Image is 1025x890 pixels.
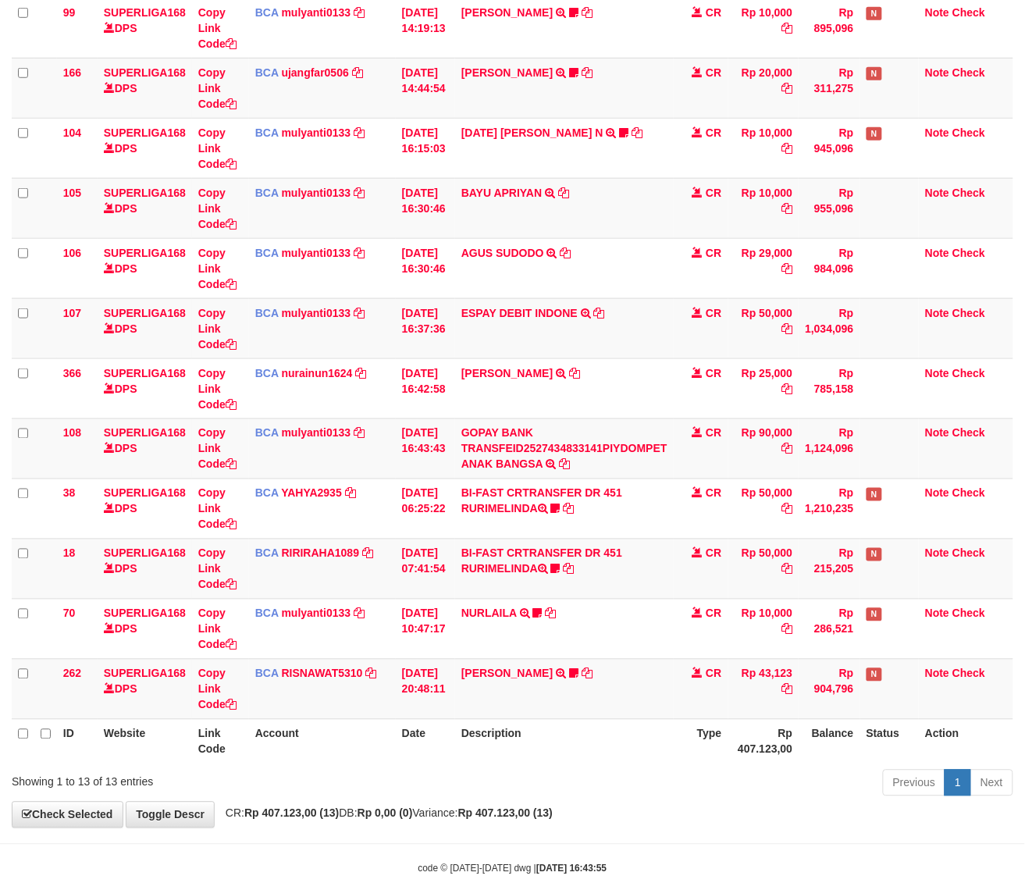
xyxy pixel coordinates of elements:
a: SUPERLIGA168 [104,6,186,19]
td: [DATE] 20:48:11 [396,659,455,719]
a: Check [952,547,985,560]
a: Copy YAHYA2935 to clipboard [345,487,356,500]
span: CR [706,367,721,379]
a: Copy Link Code [198,187,237,230]
td: DPS [98,418,192,479]
span: BCA [255,487,279,500]
a: Copy Rp 50,000 to clipboard [781,503,792,515]
th: Account [249,719,396,764]
th: Date [396,719,455,764]
a: Copy Rp 20,000 to clipboard [781,82,792,94]
a: SUPERLIGA168 [104,187,186,199]
td: Rp 286,521 [799,599,860,659]
a: mulyanti0133 [282,187,351,199]
td: [DATE] 16:30:46 [396,238,455,298]
a: SUPERLIGA168 [104,487,186,500]
td: DPS [98,358,192,418]
a: Copy ESPAY DEBIT INDONE to clipboard [594,307,605,319]
span: 106 [63,247,81,259]
td: Rp 50,000 [728,298,799,358]
a: Copy Link Code [198,6,237,50]
td: DPS [98,58,192,118]
a: Note [925,6,949,19]
a: Copy BI-FAST CRTRANSFER DR 451 RURIMELINDA to clipboard [564,563,575,575]
span: Has Note [867,668,882,682]
span: CR [706,487,721,500]
a: [PERSON_NAME] [461,667,553,680]
span: Has Note [867,127,882,141]
a: Copy Rp 50,000 to clipboard [781,322,792,335]
td: Rp 29,000 [728,238,799,298]
a: Copy Rp 50,000 to clipboard [781,563,792,575]
span: Has Note [867,608,882,621]
td: Rp 945,096 [799,118,860,178]
a: Copy mulyanti0133 to clipboard [354,307,365,319]
a: mulyanti0133 [282,6,351,19]
a: Copy mulyanti0133 to clipboard [354,247,365,259]
a: Note [925,307,949,319]
span: BCA [255,187,279,199]
a: mulyanti0133 [282,126,351,139]
td: Rp 1,210,235 [799,479,860,539]
strong: Rp 407.123,00 (13) [458,807,553,820]
a: Check [952,126,985,139]
td: Rp 50,000 [728,479,799,539]
th: Link Code [192,719,249,764]
a: nurainun1624 [282,367,353,379]
td: Rp 785,158 [799,358,860,418]
div: Showing 1 to 13 of 13 entries [12,768,415,790]
a: [PERSON_NAME] [461,66,553,79]
a: Note [925,427,949,440]
span: 38 [63,487,76,500]
td: BI-FAST CRTRANSFER DR 451 RURIMELINDA [455,479,674,539]
span: BCA [255,126,279,139]
span: 108 [63,427,81,440]
td: Rp 311,275 [799,58,860,118]
a: Note [925,667,949,680]
td: [DATE] 16:15:03 [396,118,455,178]
span: CR [706,427,721,440]
a: Note [925,487,949,500]
a: Copy Link Code [198,247,237,290]
span: CR [706,547,721,560]
a: Toggle Descr [126,802,215,828]
a: Copy RISNAWAT5310 to clipboard [365,667,376,680]
td: Rp 10,000 [728,118,799,178]
a: Copy Rp 10,000 to clipboard [781,623,792,635]
a: Check Selected [12,802,123,828]
a: Copy ZUL FIRMAN N to clipboard [632,126,642,139]
td: DPS [98,659,192,719]
span: BCA [255,367,279,379]
a: ujangfar0506 [282,66,349,79]
span: CR [706,607,721,620]
span: CR: DB: Variance: [218,807,553,820]
td: DPS [98,298,192,358]
a: Note [925,126,949,139]
a: ESPAY DEBIT INDONE [461,307,578,319]
th: Type [674,719,728,764]
th: Rp 407.123,00 [728,719,799,764]
a: Copy mulyanti0133 to clipboard [354,187,365,199]
span: Has Note [867,548,882,561]
a: Copy mulyanti0133 to clipboard [354,126,365,139]
small: code © [DATE]-[DATE] dwg | [418,863,607,874]
a: Check [952,427,985,440]
td: BI-FAST CRTRANSFER DR 451 RURIMELINDA [455,539,674,599]
a: AGUS SUDODO [461,247,544,259]
a: SUPERLIGA168 [104,126,186,139]
td: [DATE] 07:41:54 [396,539,455,599]
a: RIRIRAHA1089 [282,547,360,560]
td: Rp 1,124,096 [799,418,860,479]
span: Has Note [867,7,882,20]
span: BCA [255,247,279,259]
span: 366 [63,367,81,379]
span: CR [706,6,721,19]
span: Has Note [867,488,882,501]
td: [DATE] 06:25:22 [396,479,455,539]
a: Copy Link Code [198,487,237,531]
strong: [DATE] 16:43:55 [536,863,607,874]
a: Check [952,66,985,79]
span: 99 [63,6,76,19]
a: Copy MUHAMMAD REZA to clipboard [582,6,593,19]
a: Copy mulyanti0133 to clipboard [354,6,365,19]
